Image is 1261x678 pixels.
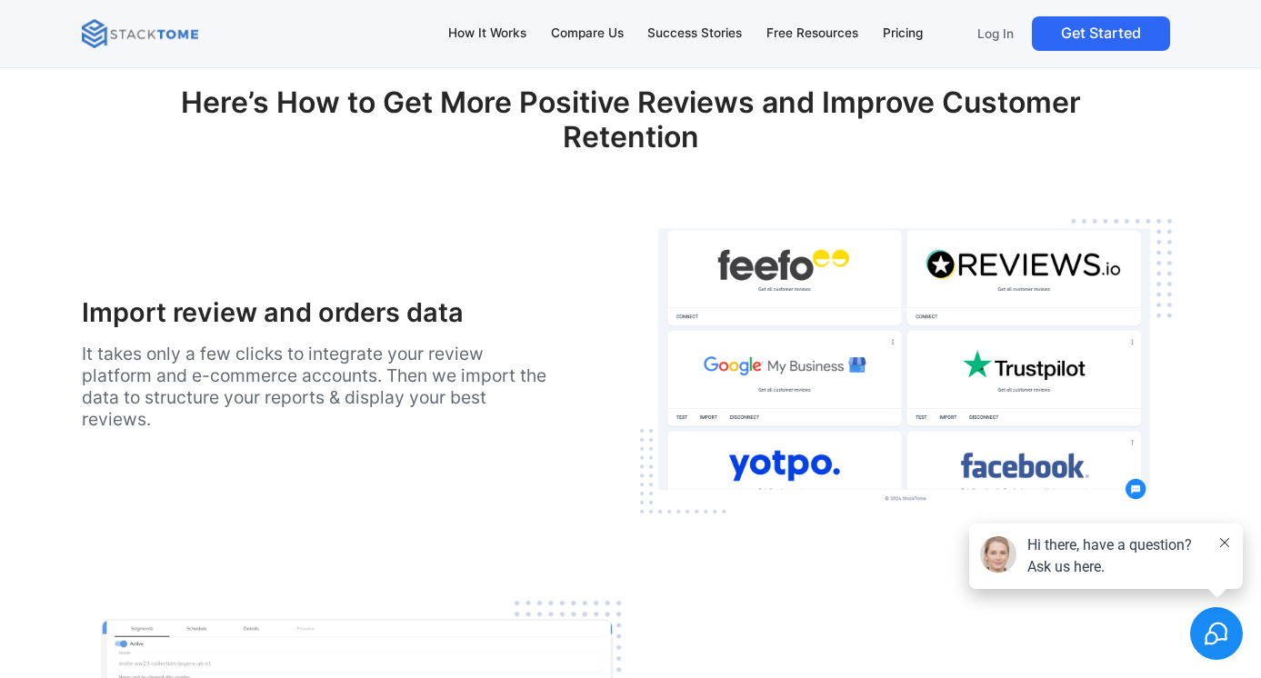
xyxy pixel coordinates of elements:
[542,15,632,53] a: Compare Us
[1032,16,1170,51] a: Get Started
[967,16,1024,51] a: Log In
[874,15,931,53] a: Pricing
[82,297,555,329] h3: Import review and orders data
[448,24,526,44] div: How It Works
[977,25,1014,42] p: Log In
[758,15,867,53] a: Free Resources
[647,24,742,44] div: Success Stories
[631,211,1179,526] img: Easy integration between your review platform and e-commerce accounts
[82,343,555,430] p: It takes only a few clicks to integrate your review platform and e-commerce accounts. Then we imp...
[883,24,923,44] div: Pricing
[639,15,751,53] a: Success Stories
[766,24,858,44] div: Free Resources
[439,15,535,53] a: How It Works
[551,24,624,44] div: Compare Us
[82,85,1178,186] h2: Here’s How to Get More Positive Reviews and Improve Customer Retention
